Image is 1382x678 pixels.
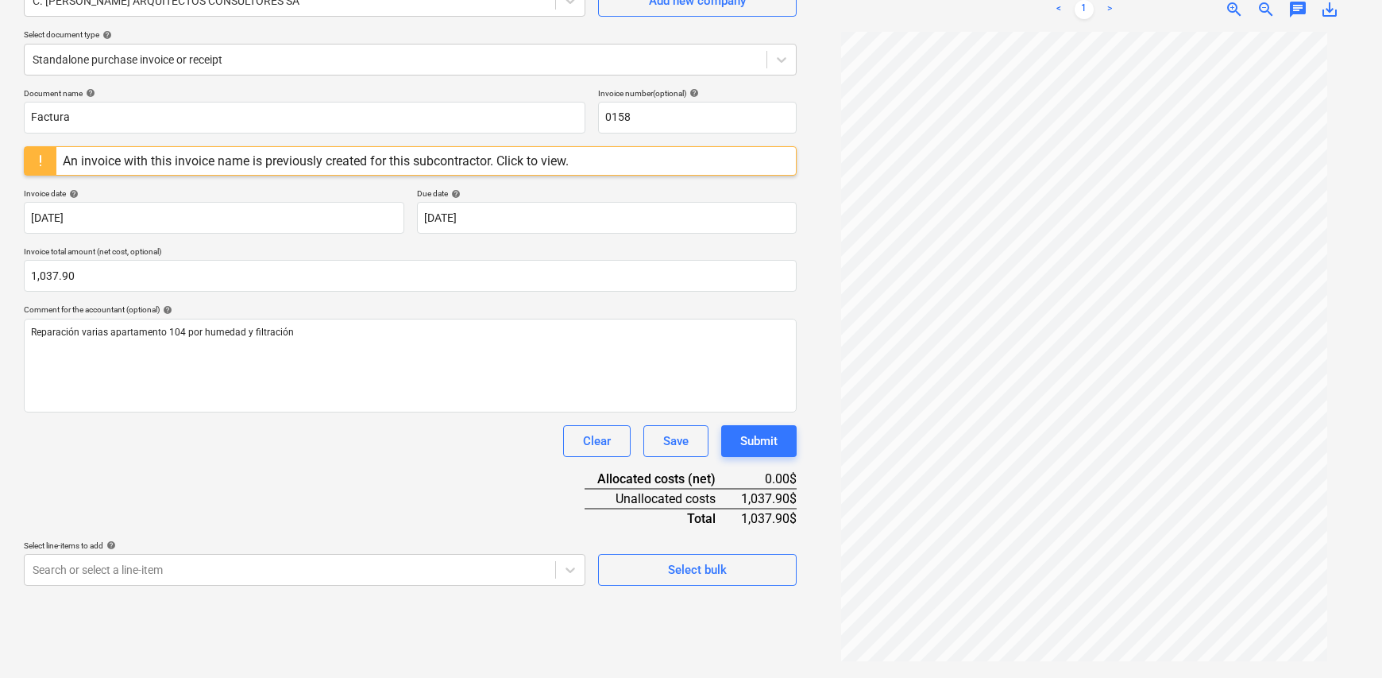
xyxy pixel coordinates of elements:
div: Document name [24,88,585,99]
p: Invoice total amount (net cost, optional) [24,246,797,260]
span: help [448,189,461,199]
div: Save [663,431,689,451]
div: Select line-items to add [24,540,585,551]
span: help [99,30,112,40]
div: 1,037.90$ [741,489,797,509]
button: Save [643,425,708,457]
div: Widget de chat [1303,602,1382,678]
div: Allocated costs (net) [585,470,741,489]
input: Due date not specified [417,202,797,234]
span: help [686,88,699,98]
div: Invoice number (optional) [598,88,797,99]
div: Select bulk [668,560,727,580]
div: 1,037.90$ [741,509,797,528]
iframe: Chat Widget [1303,602,1382,678]
div: Due date [417,188,797,199]
div: Select document type [24,29,797,40]
div: Submit [740,431,778,451]
input: Invoice date not specified [24,202,404,234]
span: help [66,189,79,199]
div: Comment for the accountant (optional) [24,304,797,315]
button: Clear [563,425,631,457]
div: An invoice with this invoice name is previously created for this subcontractor. Click to view. [63,153,569,169]
span: help [83,88,95,98]
div: Unallocated costs [585,489,741,509]
button: Select bulk [598,554,797,586]
span: help [160,305,172,315]
div: Total [585,509,741,528]
div: Invoice date [24,188,404,199]
input: Invoice number [598,102,797,134]
button: Submit [721,425,797,457]
input: Document name [24,102,585,134]
span: Reparación varias apartamento 104 por humedad y filtración [31,327,294,338]
span: help [103,540,116,550]
div: Clear [583,431,611,451]
input: Invoice total amount (net cost, optional) [24,260,797,292]
div: 0.00$ [741,470,797,489]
